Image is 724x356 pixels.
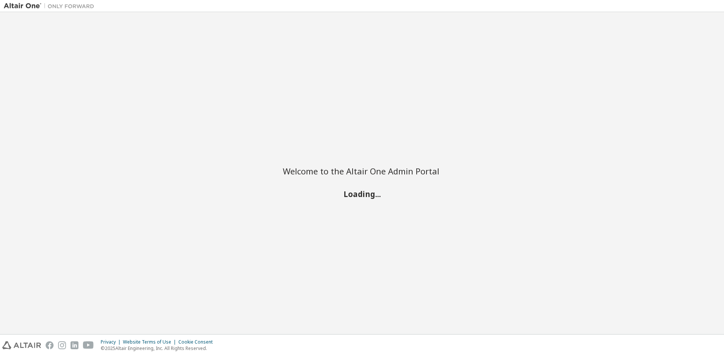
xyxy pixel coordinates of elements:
[4,2,98,10] img: Altair One
[101,339,123,345] div: Privacy
[283,166,441,176] h2: Welcome to the Altair One Admin Portal
[178,339,217,345] div: Cookie Consent
[71,341,78,349] img: linkedin.svg
[101,345,217,351] p: © 2025 Altair Engineering, Inc. All Rights Reserved.
[83,341,94,349] img: youtube.svg
[46,341,54,349] img: facebook.svg
[123,339,178,345] div: Website Terms of Use
[58,341,66,349] img: instagram.svg
[283,189,441,199] h2: Loading...
[2,341,41,349] img: altair_logo.svg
